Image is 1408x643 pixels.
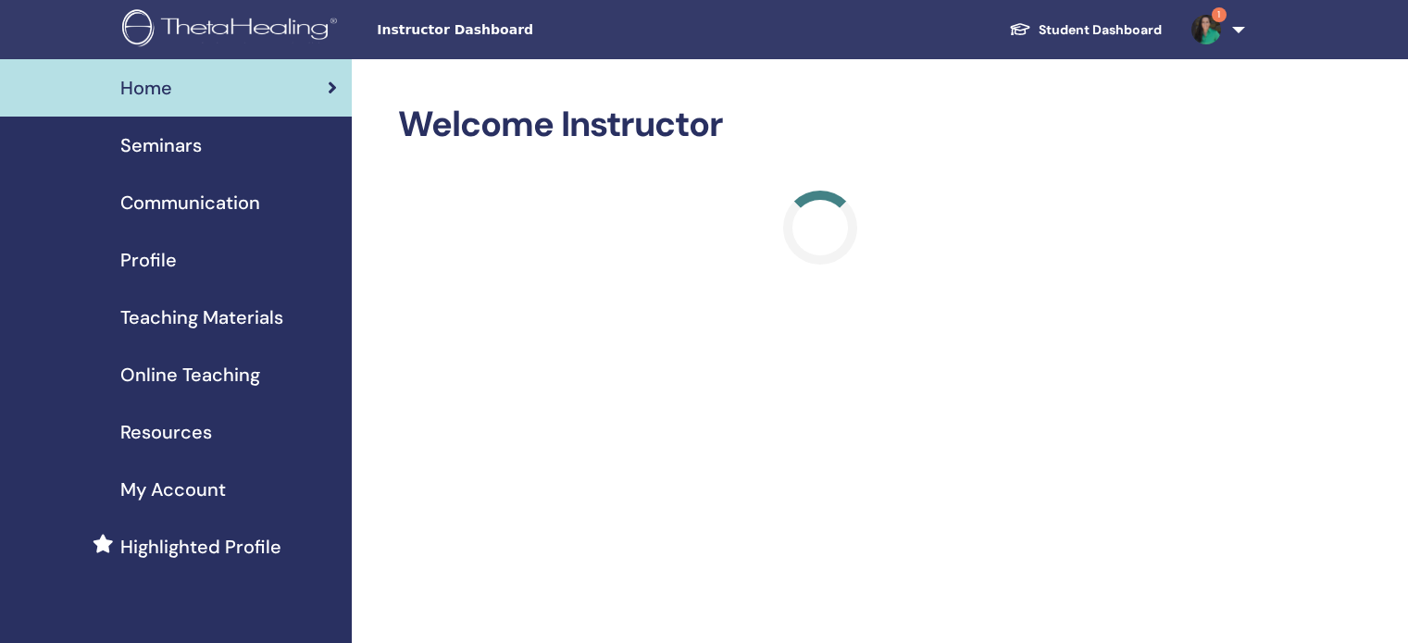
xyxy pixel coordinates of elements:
span: Resources [120,418,212,446]
span: My Account [120,476,226,503]
span: 1 [1212,7,1227,22]
span: Online Teaching [120,361,260,389]
span: Profile [120,246,177,274]
h2: Welcome Instructor [398,104,1241,146]
span: Instructor Dashboard [377,20,654,40]
a: Student Dashboard [994,13,1177,47]
span: Home [120,74,172,102]
span: Teaching Materials [120,303,283,331]
img: graduation-cap-white.svg [1009,21,1031,37]
span: Highlighted Profile [120,533,281,561]
span: Seminars [120,131,202,159]
img: logo.png [122,9,343,51]
span: Communication [120,189,260,216]
img: default.jpg [1191,15,1221,44]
